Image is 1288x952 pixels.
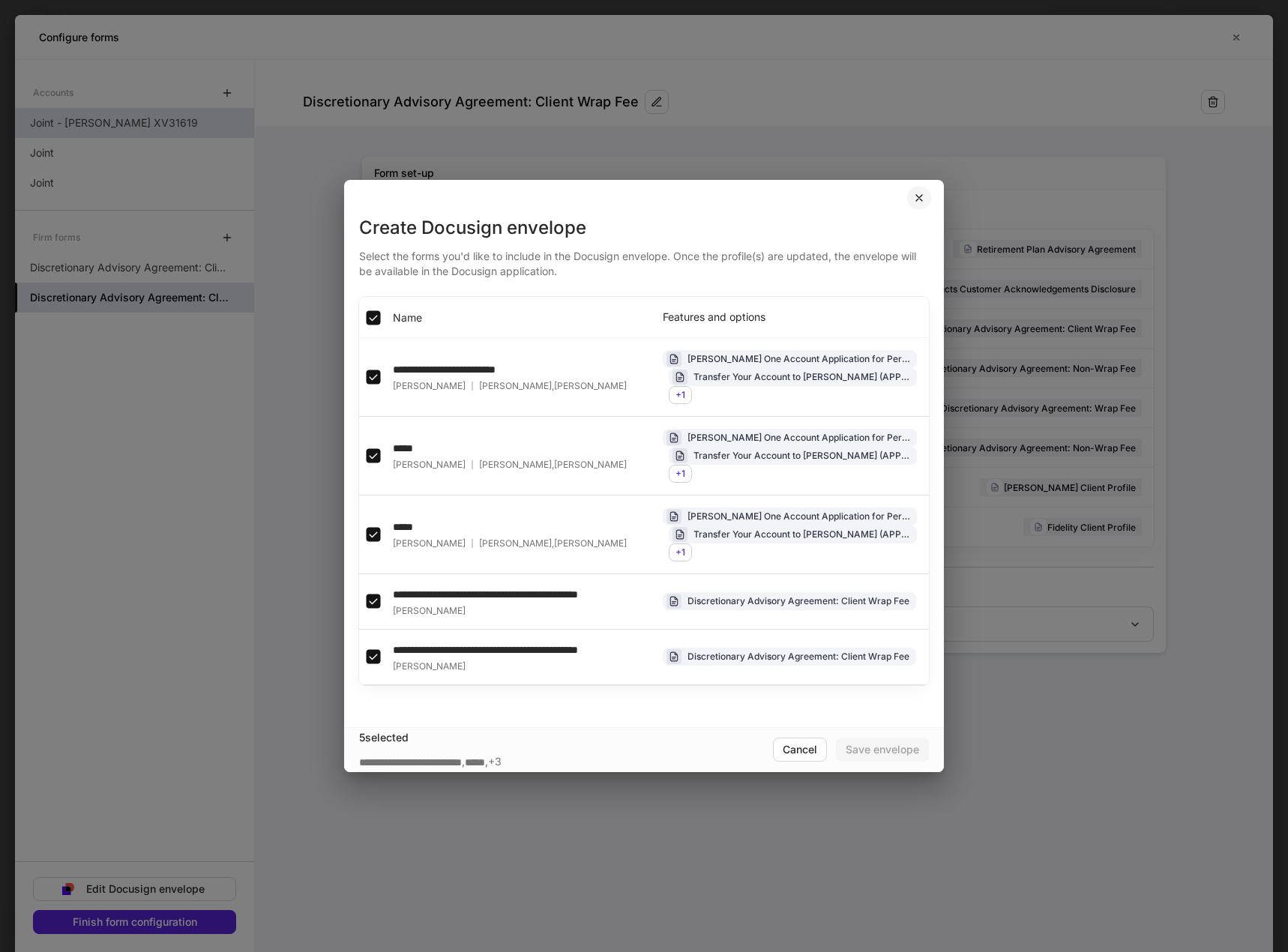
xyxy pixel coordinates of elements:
[687,430,910,445] div: [PERSON_NAME] One Account Application for Personal Accounts -- Joint (APP13582-45)
[773,738,827,762] button: Cancel
[479,537,552,549] span: [PERSON_NAME]
[393,660,466,672] span: [PERSON_NAME]
[359,730,773,745] div: 5 selected
[479,459,627,471] div: ,
[393,537,627,549] div: [PERSON_NAME]
[479,537,627,549] div: ,
[693,370,910,384] div: Transfer Your Account to [PERSON_NAME] (APP10864-28)
[687,649,909,663] div: Discretionary Advisory Agreement: Client Wrap Fee
[479,380,627,392] div: ,
[393,380,627,392] div: [PERSON_NAME]
[687,594,909,608] div: Discretionary Advisory Agreement: Client Wrap Fee
[675,468,685,479] span: + 1
[554,459,627,471] span: [PERSON_NAME]
[693,527,910,541] div: Transfer Your Account to [PERSON_NAME] (APP10864-28)
[393,605,466,617] span: [PERSON_NAME]
[687,509,910,523] div: [PERSON_NAME] One Account Application for Personal Accounts -- Joint (APP13582-45)
[359,754,502,770] div: , ,
[359,240,929,279] div: Select the forms you'd like to include in the Docusign envelope. Once the profile(s) are updated,...
[675,389,685,400] span: + 1
[393,310,422,325] span: Name
[554,537,627,549] span: [PERSON_NAME]
[783,744,817,755] div: Cancel
[479,380,552,392] span: [PERSON_NAME]
[651,297,929,337] th: Features and options
[359,216,929,240] div: Create Docusign envelope
[554,380,627,392] span: [PERSON_NAME]
[675,546,685,558] span: + 1
[393,459,627,471] div: [PERSON_NAME]
[479,459,552,471] span: [PERSON_NAME]
[687,352,910,366] div: [PERSON_NAME] One Account Application for Personal Accounts -- Joint (APP13582-45)
[693,448,910,463] div: Transfer Your Account to [PERSON_NAME] (APP10864-28)
[488,754,502,770] span: +3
